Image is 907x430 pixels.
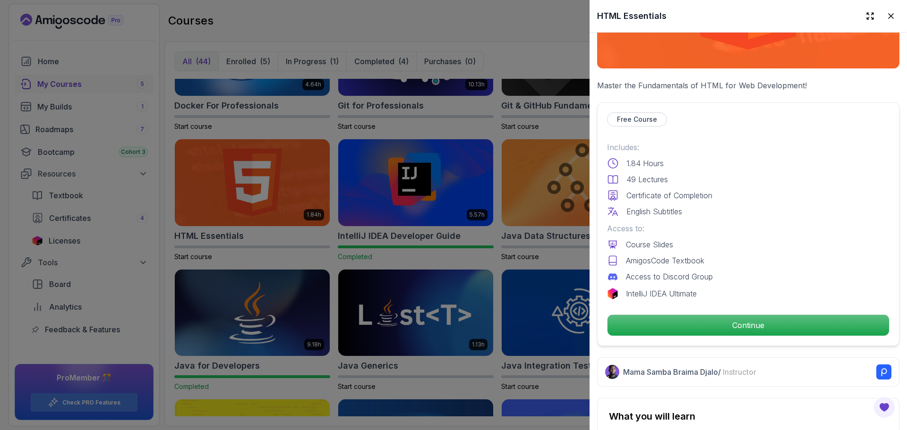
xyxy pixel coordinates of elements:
[626,271,713,282] p: Access to Discord Group
[723,367,756,377] span: Instructor
[607,223,890,234] p: Access to:
[626,158,664,169] p: 1.84 Hours
[597,80,899,91] p: Master the Fundamentals of HTML for Web Development!
[607,314,890,336] button: Continue
[608,315,889,336] p: Continue
[597,9,667,23] h2: HTML Essentials
[626,174,668,185] p: 49 Lectures
[626,288,697,299] p: IntelliJ IDEA Ultimate
[609,410,888,423] h2: What you will learn
[626,239,673,250] p: Course Slides
[623,366,756,378] p: Mama Samba Braima Djalo /
[617,115,657,124] p: Free Course
[626,206,682,217] p: English Subtitles
[607,142,890,153] p: Includes:
[626,255,704,266] p: AmigosCode Textbook
[862,8,879,25] button: Expand drawer
[605,365,619,379] img: Nelson Djalo
[626,190,712,201] p: Certificate of Completion
[873,396,896,419] button: Open Feedback Button
[607,288,618,299] img: jetbrains logo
